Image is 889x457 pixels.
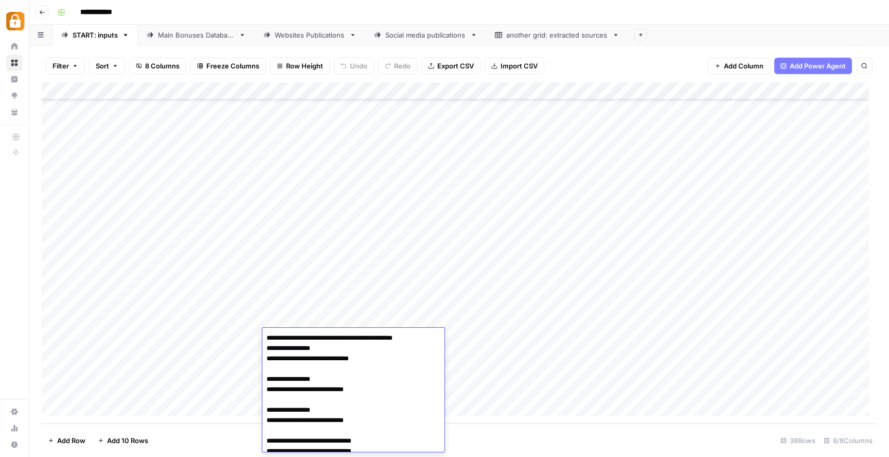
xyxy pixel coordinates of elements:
span: Add Column [724,61,763,71]
a: Browse [6,55,23,71]
span: Filter [52,61,69,71]
button: Add Power Agent [774,58,852,74]
span: Add Power Agent [790,61,846,71]
span: 8 Columns [145,61,180,71]
div: Websites Publications [275,30,345,40]
button: Import CSV [485,58,544,74]
span: Sort [96,61,109,71]
a: another grid: extracted sources [486,25,628,45]
a: Your Data [6,104,23,120]
img: Adzz Logo [6,12,25,30]
button: Help + Support [6,436,23,453]
span: Add 10 Rows [107,435,148,446]
span: Row Height [286,61,323,71]
a: Home [6,38,23,55]
button: 8 Columns [129,58,186,74]
span: Redo [394,61,411,71]
a: Websites Publications [255,25,365,45]
div: 38 Rows [776,432,820,449]
button: Redo [378,58,417,74]
a: Insights [6,71,23,87]
div: Social media publications [385,30,466,40]
a: Settings [6,403,23,420]
div: START: inputs [73,30,118,40]
a: Main Bonuses Database [138,25,255,45]
div: Main Bonuses Database [158,30,235,40]
button: Export CSV [421,58,481,74]
a: Usage [6,420,23,436]
button: Workspace: Adzz [6,8,23,34]
div: another grid: extracted sources [506,30,608,40]
a: Social media publications [365,25,486,45]
span: Undo [350,61,367,71]
button: Filter [46,58,85,74]
button: Add Column [708,58,770,74]
button: Add Row [42,432,92,449]
button: Undo [334,58,374,74]
a: Opportunities [6,87,23,104]
div: 8/8 Columns [820,432,877,449]
button: Sort [89,58,125,74]
span: Add Row [57,435,85,446]
span: Import CSV [501,61,538,71]
button: Add 10 Rows [92,432,154,449]
button: Freeze Columns [190,58,266,74]
a: START: inputs [52,25,138,45]
span: Freeze Columns [206,61,259,71]
span: Export CSV [437,61,474,71]
button: Row Height [270,58,330,74]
